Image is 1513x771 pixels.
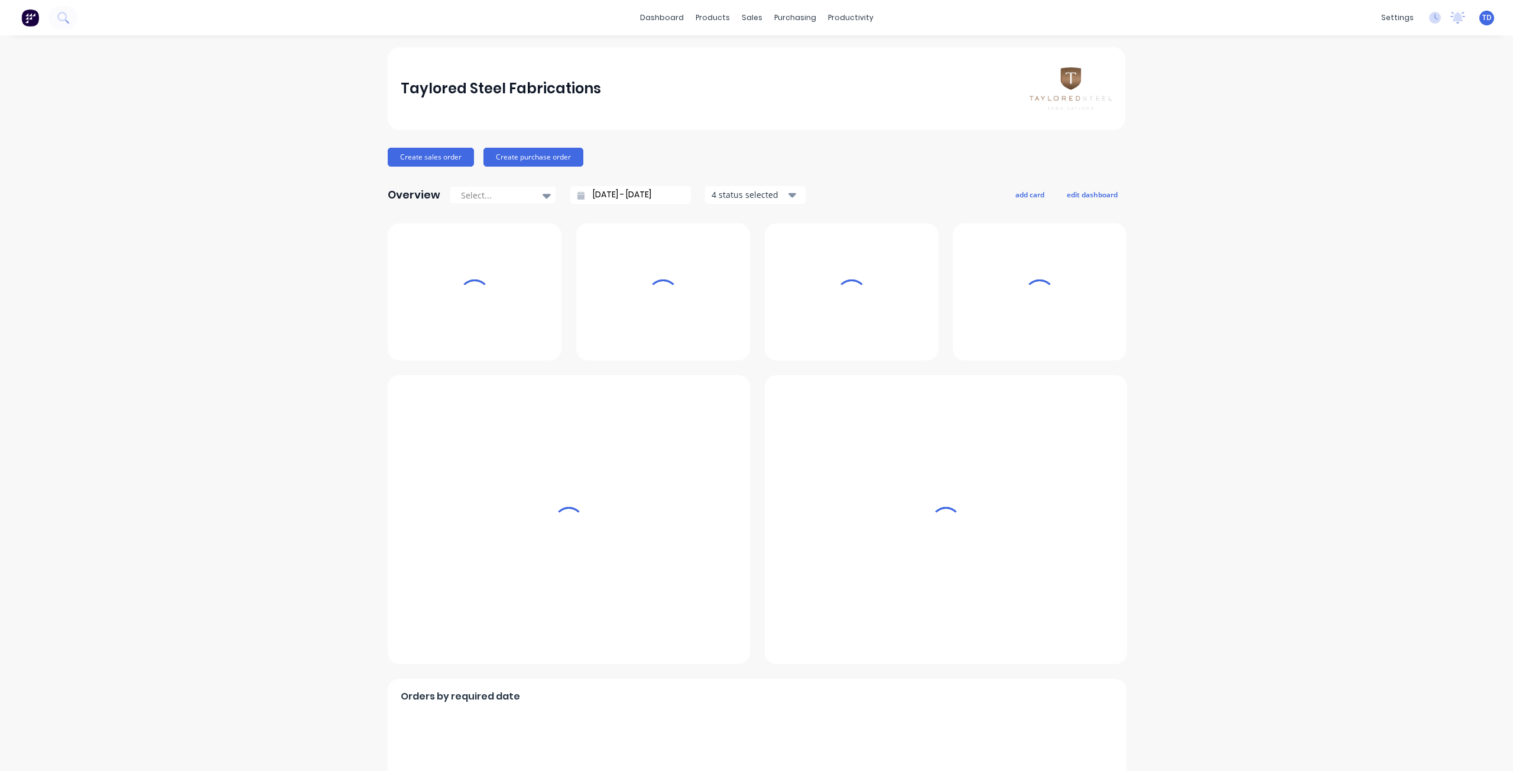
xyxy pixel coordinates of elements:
div: Overview [388,183,440,207]
div: 4 status selected [712,188,786,201]
button: Create purchase order [483,148,583,167]
div: productivity [822,9,879,27]
button: edit dashboard [1059,187,1125,202]
div: purchasing [768,9,822,27]
button: Create sales order [388,148,474,167]
a: dashboard [634,9,690,27]
button: 4 status selected [705,186,806,204]
div: sales [736,9,768,27]
img: Factory [21,9,39,27]
span: Orders by required date [401,689,520,704]
div: Taylored Steel Fabrications [401,77,601,100]
button: add card [1008,187,1052,202]
span: TD [1482,12,1492,23]
div: settings [1375,9,1420,27]
img: Taylored Steel Fabrications [1030,67,1112,109]
div: products [690,9,736,27]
